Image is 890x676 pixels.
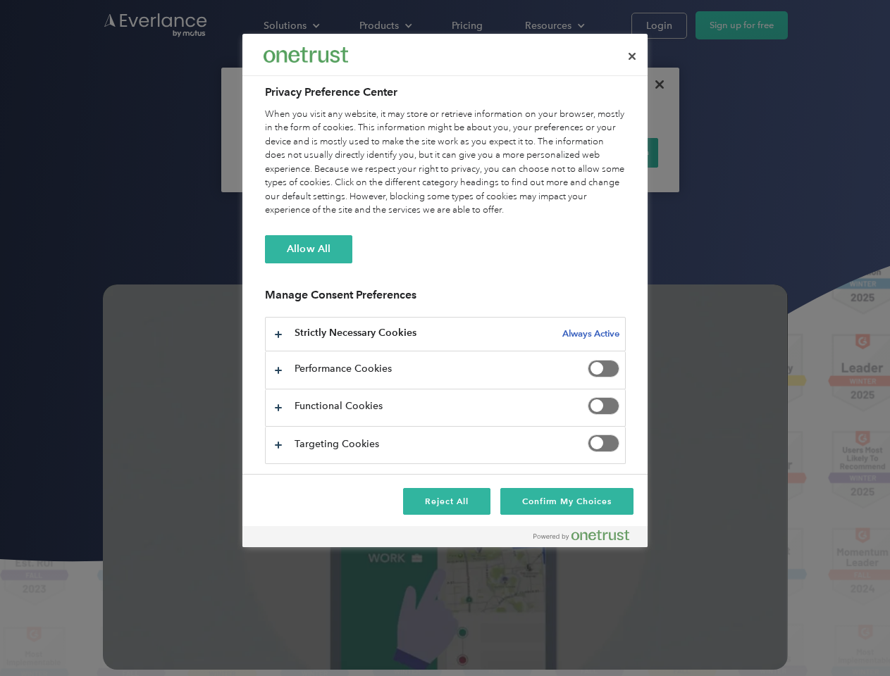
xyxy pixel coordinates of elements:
img: Powered by OneTrust Opens in a new Tab [533,530,629,541]
div: When you visit any website, it may store or retrieve information on your browser, mostly in the f... [265,108,626,218]
a: Powered by OneTrust Opens in a new Tab [533,530,641,547]
button: Allow All [265,235,352,263]
button: Reject All [403,488,490,515]
h3: Manage Consent Preferences [265,288,626,310]
h2: Privacy Preference Center [265,84,626,101]
div: Privacy Preference Center [242,34,648,547]
button: Confirm My Choices [500,488,633,515]
input: Submit [104,84,175,113]
div: Preference center [242,34,648,547]
button: Close [617,41,648,72]
img: Everlance [264,47,348,62]
div: Everlance [264,41,348,69]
